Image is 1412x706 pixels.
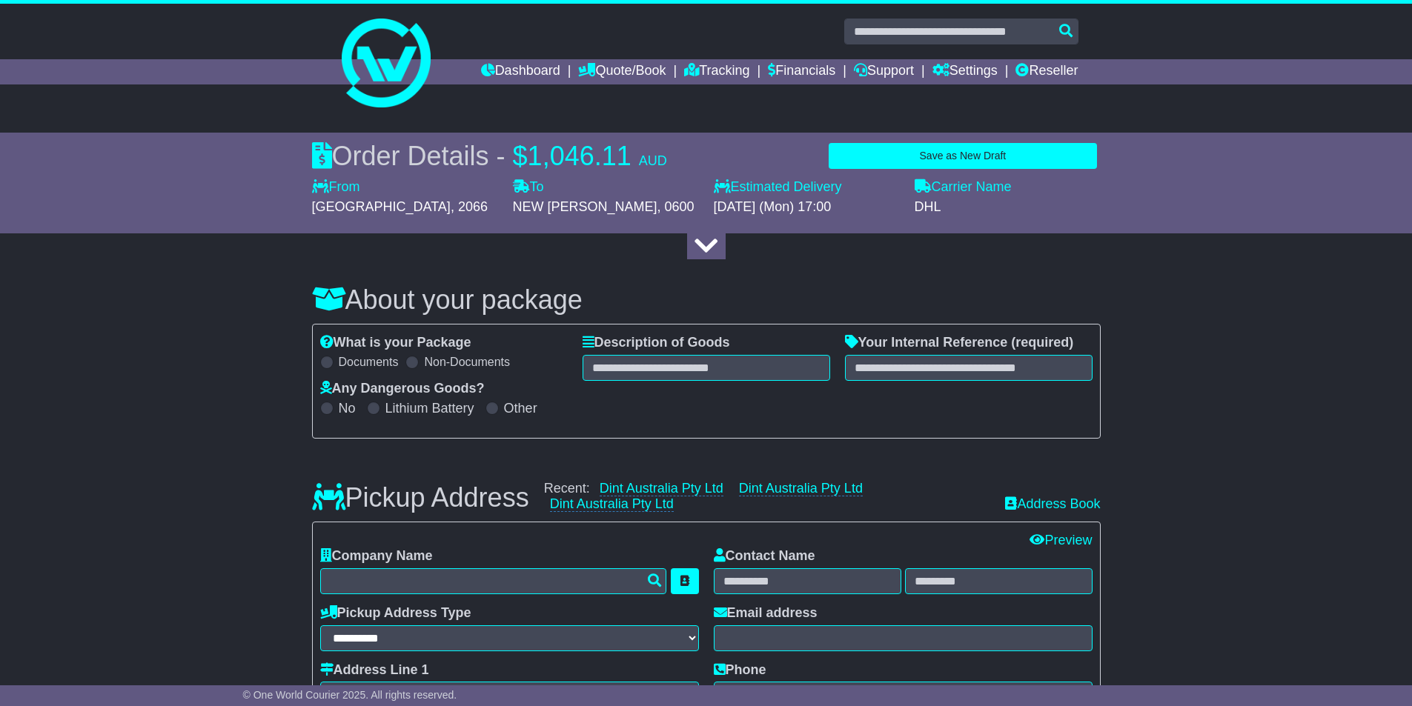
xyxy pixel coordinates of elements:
[600,481,723,496] a: Dint Australia Pty Ltd
[714,199,900,216] div: [DATE] (Mon) 17:00
[312,483,529,513] h3: Pickup Address
[932,59,998,84] a: Settings
[1015,59,1078,84] a: Reseller
[578,59,666,84] a: Quote/Book
[854,59,914,84] a: Support
[513,179,544,196] label: To
[768,59,835,84] a: Financials
[385,401,474,417] label: Lithium Battery
[320,605,471,622] label: Pickup Address Type
[583,335,730,351] label: Description of Goods
[320,662,429,679] label: Address Line 1
[312,179,360,196] label: From
[451,199,488,214] span: , 2066
[714,662,766,679] label: Phone
[481,59,560,84] a: Dashboard
[243,689,457,701] span: © One World Courier 2025. All rights reserved.
[424,355,510,369] label: Non-Documents
[339,355,399,369] label: Documents
[320,381,485,397] label: Any Dangerous Goods?
[739,481,863,496] a: Dint Australia Pty Ltd
[845,335,1074,351] label: Your Internal Reference (required)
[639,153,667,168] span: AUD
[829,143,1096,169] button: Save as New Draft
[513,199,657,214] span: NEW [PERSON_NAME]
[714,548,815,565] label: Contact Name
[657,199,695,214] span: , 0600
[1005,496,1100,513] a: Address Book
[320,335,471,351] label: What is your Package
[528,141,632,171] span: 1,046.11
[714,605,818,622] label: Email address
[544,481,991,513] div: Recent:
[1030,533,1092,547] a: Preview
[504,401,537,417] label: Other
[915,199,1101,216] div: DHL
[915,179,1012,196] label: Carrier Name
[550,496,674,512] a: Dint Australia Pty Ltd
[513,141,528,171] span: $
[339,401,356,417] label: No
[312,199,451,214] span: [GEOGRAPHIC_DATA]
[714,179,900,196] label: Estimated Delivery
[320,548,433,565] label: Company Name
[312,140,667,172] div: Order Details -
[312,285,1101,315] h3: About your package
[684,59,749,84] a: Tracking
